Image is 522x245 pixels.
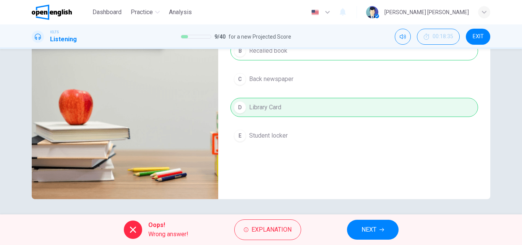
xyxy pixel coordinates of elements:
[32,5,89,20] a: OpenEnglish logo
[92,8,122,17] span: Dashboard
[214,32,225,41] span: 9 / 40
[417,29,460,45] button: 00:18:35
[395,29,411,45] div: Mute
[166,5,195,19] button: Analysis
[466,29,490,45] button: EXIT
[384,8,469,17] div: [PERSON_NAME] [PERSON_NAME]
[32,13,218,199] img: University Libraries
[50,35,77,44] h1: Listening
[169,8,192,17] span: Analysis
[148,221,188,230] span: Oops!
[347,220,399,240] button: NEXT
[50,29,59,35] span: IELTS
[148,230,188,239] span: Wrong answer!
[131,8,153,17] span: Practice
[32,5,72,20] img: OpenEnglish logo
[417,29,460,45] div: Hide
[362,224,376,235] span: NEXT
[89,5,125,19] button: Dashboard
[310,10,320,15] img: en
[433,34,453,40] span: 00:18:35
[473,34,484,40] span: EXIT
[366,6,378,18] img: Profile picture
[234,219,301,240] button: Explanation
[128,5,163,19] button: Practice
[229,32,291,41] span: for a new Projected Score
[251,224,292,235] span: Explanation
